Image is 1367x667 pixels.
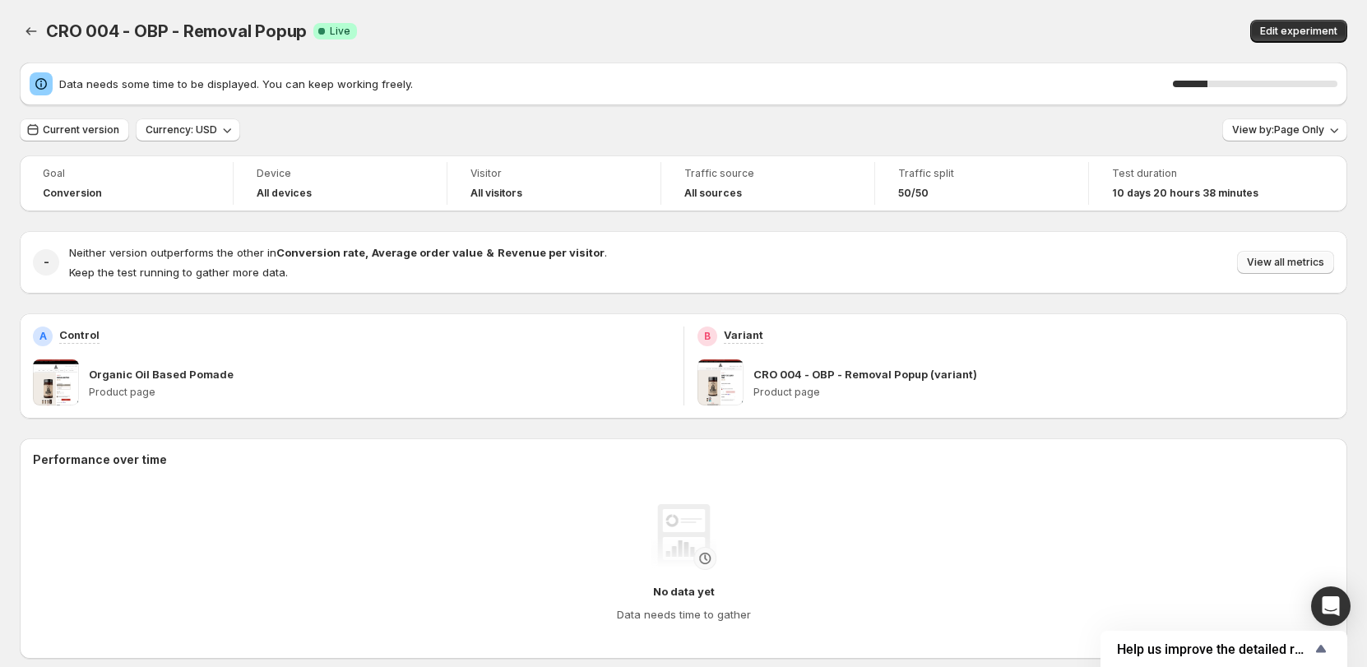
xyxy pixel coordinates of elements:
span: Keep the test running to gather more data. [69,266,288,279]
span: Neither version outperforms the other in . [69,246,607,259]
span: Visitor [470,167,637,180]
h2: Performance over time [33,452,1334,468]
p: Product page [753,386,1335,399]
a: GoalConversion [43,165,210,201]
h2: B [704,330,711,343]
span: Currency: USD [146,123,217,137]
span: Help us improve the detailed report for A/B campaigns [1117,642,1311,657]
span: Current version [43,123,119,137]
span: Test duration [1112,167,1280,180]
span: View all metrics [1247,256,1324,269]
span: Traffic source [684,167,851,180]
img: No data yet [651,504,716,570]
span: View by: Page Only [1232,123,1324,137]
strong: , [365,246,368,259]
div: Open Intercom Messenger [1311,586,1351,626]
strong: Revenue per visitor [498,246,605,259]
span: Device [257,167,424,180]
button: Show survey - Help us improve the detailed report for A/B campaigns [1117,639,1331,659]
strong: Average order value [372,246,483,259]
img: Organic Oil Based Pomade [33,359,79,405]
p: Control [59,327,100,343]
button: Edit experiment [1250,20,1347,43]
button: View by:Page Only [1222,118,1347,141]
h4: Data needs time to gather [617,606,751,623]
button: View all metrics [1237,251,1334,274]
span: Live [330,25,350,38]
p: Organic Oil Based Pomade [89,366,234,382]
h2: - [44,254,49,271]
img: CRO 004 - OBP - Removal Popup (variant) [697,359,744,405]
h4: No data yet [653,583,715,600]
a: Traffic split50/50 [898,165,1065,201]
button: Currency: USD [136,118,240,141]
h4: All sources [684,187,742,200]
p: Variant [724,327,763,343]
span: 10 days 20 hours 38 minutes [1112,187,1258,200]
button: Current version [20,118,129,141]
a: Traffic sourceAll sources [684,165,851,201]
strong: Conversion rate [276,246,365,259]
span: 50/50 [898,187,929,200]
span: Conversion [43,187,102,200]
a: DeviceAll devices [257,165,424,201]
p: CRO 004 - OBP - Removal Popup (variant) [753,366,977,382]
span: Data needs some time to be displayed. You can keep working freely. [59,76,1173,92]
a: VisitorAll visitors [470,165,637,201]
h4: All visitors [470,187,522,200]
button: Back [20,20,43,43]
span: Goal [43,167,210,180]
span: CRO 004 - OBP - Removal Popup [46,21,307,41]
strong: & [486,246,494,259]
a: Test duration10 days 20 hours 38 minutes [1112,165,1280,201]
p: Product page [89,386,670,399]
span: Edit experiment [1260,25,1337,38]
h2: A [39,330,47,343]
h4: All devices [257,187,312,200]
span: Traffic split [898,167,1065,180]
